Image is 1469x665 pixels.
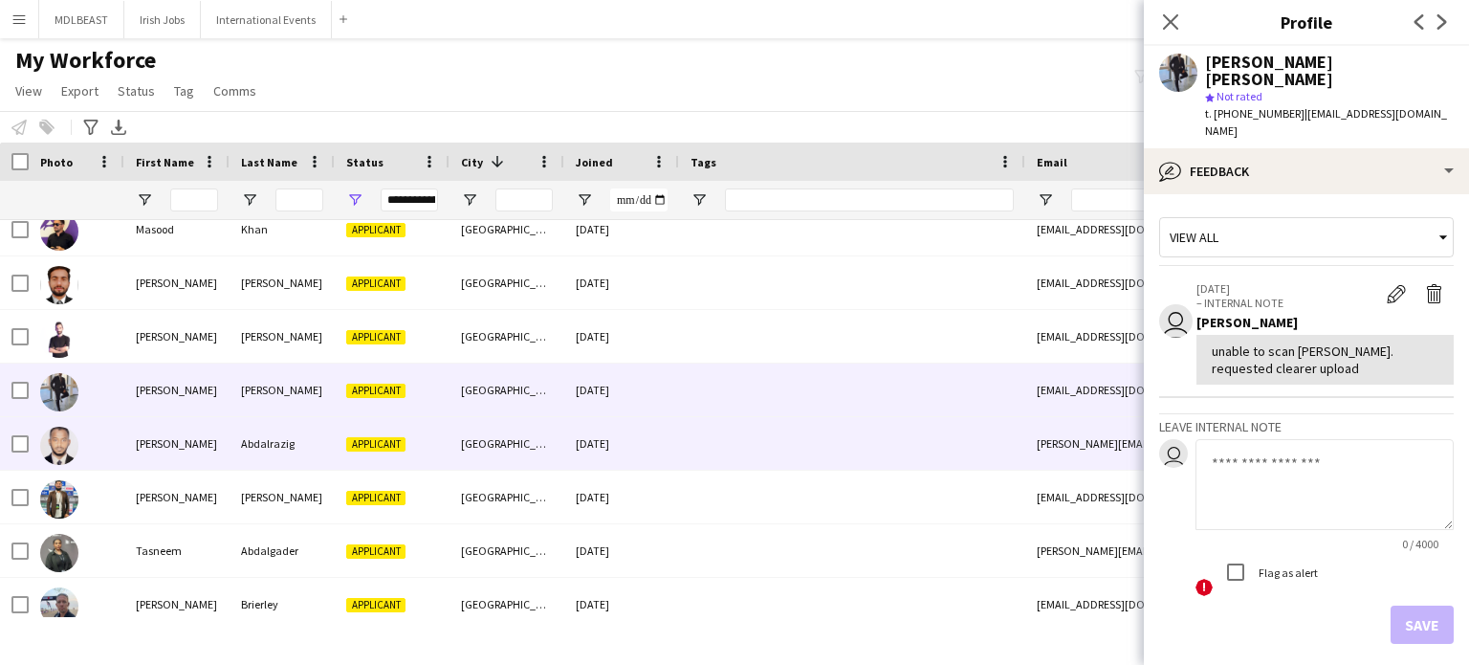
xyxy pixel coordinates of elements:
[1196,281,1377,296] p: [DATE]
[346,437,406,452] span: Applicant
[564,578,679,631] div: [DATE]
[346,191,363,209] button: Open Filter Menu
[449,417,564,470] div: [GEOGRAPHIC_DATA]
[40,480,78,519] img: Syed JamalUddin
[241,155,297,169] span: Last Name
[564,417,679,470] div: [DATE]
[40,534,78,572] img: Tasneem Abdalgader
[1144,148,1469,194] div: Feedback
[1196,296,1377,310] p: – INTERNAL NOTE
[170,188,218,211] input: First Name Filter Input
[230,417,335,470] div: Abdalrazig
[1217,89,1262,103] span: Not rated
[40,373,78,411] img: Muhammad Nabeel Shaukat Cheema
[461,191,478,209] button: Open Filter Menu
[15,46,156,75] span: My Workforce
[564,310,679,363] div: [DATE]
[1025,417,1408,470] div: [PERSON_NAME][EMAIL_ADDRESS][DOMAIN_NAME]
[564,524,679,577] div: [DATE]
[1144,10,1469,34] h3: Profile
[230,203,335,255] div: Khan
[40,266,78,304] img: MOHAMMAD AQIB KHAN
[1071,188,1396,211] input: Email Filter Input
[275,188,323,211] input: Last Name Filter Input
[564,203,679,255] div: [DATE]
[449,310,564,363] div: [GEOGRAPHIC_DATA]
[110,78,163,103] a: Status
[610,188,668,211] input: Joined Filter Input
[118,82,155,100] span: Status
[449,364,564,416] div: [GEOGRAPHIC_DATA]
[1205,54,1454,88] div: [PERSON_NAME] [PERSON_NAME]
[1212,343,1438,377] div: unable to scan [PERSON_NAME]. requested clearer upload
[449,578,564,631] div: [GEOGRAPHIC_DATA]
[136,155,194,169] span: First Name
[61,82,99,100] span: Export
[691,155,716,169] span: Tags
[1255,565,1318,580] label: Flag as alert
[124,524,230,577] div: Tasneem
[346,330,406,344] span: Applicant
[1025,203,1408,255] div: [EMAIL_ADDRESS][DOMAIN_NAME]
[124,1,201,38] button: Irish Jobs
[15,82,42,100] span: View
[230,578,335,631] div: Brierley
[1025,364,1408,416] div: [EMAIL_ADDRESS][DOMAIN_NAME]
[1025,310,1408,363] div: [EMAIL_ADDRESS][DOMAIN_NAME]
[1025,578,1408,631] div: [EMAIL_ADDRESS][DOMAIN_NAME]
[40,155,73,169] span: Photo
[576,155,613,169] span: Joined
[346,155,384,169] span: Status
[230,471,335,523] div: [PERSON_NAME]
[576,191,593,209] button: Open Filter Menu
[124,203,230,255] div: Masood
[40,212,78,251] img: Masood Khan
[107,116,130,139] app-action-btn: Export XLSX
[346,223,406,237] span: Applicant
[8,78,50,103] a: View
[1025,471,1408,523] div: [EMAIL_ADDRESS][DOMAIN_NAME]
[40,320,78,358] img: Mohammad Mohammad
[346,598,406,612] span: Applicant
[201,1,332,38] button: International Events
[79,116,102,139] app-action-btn: Advanced filters
[1196,314,1454,331] div: [PERSON_NAME]
[230,524,335,577] div: Abdalgader
[461,155,483,169] span: City
[230,256,335,309] div: [PERSON_NAME]
[1025,524,1408,577] div: [PERSON_NAME][EMAIL_ADDRESS][DOMAIN_NAME]
[230,364,335,416] div: [PERSON_NAME]
[1205,106,1305,121] span: t. [PHONE_NUMBER]
[346,384,406,398] span: Applicant
[1037,191,1054,209] button: Open Filter Menu
[449,203,564,255] div: [GEOGRAPHIC_DATA]
[449,524,564,577] div: [GEOGRAPHIC_DATA]
[346,491,406,505] span: Applicant
[346,544,406,559] span: Applicant
[564,364,679,416] div: [DATE]
[1205,106,1447,138] span: | [EMAIL_ADDRESS][DOMAIN_NAME]
[346,277,406,291] span: Applicant
[40,427,78,465] img: Suhail Abdalrazig
[449,471,564,523] div: [GEOGRAPHIC_DATA]
[206,78,264,103] a: Comms
[39,1,124,38] button: MDLBEAST
[124,310,230,363] div: [PERSON_NAME]
[449,256,564,309] div: [GEOGRAPHIC_DATA]
[54,78,106,103] a: Export
[124,364,230,416] div: [PERSON_NAME]
[40,587,78,626] img: Simon Brierley
[1195,579,1213,596] span: !
[725,188,1014,211] input: Tags Filter Input
[1170,229,1218,246] span: View all
[1025,256,1408,309] div: [EMAIL_ADDRESS][DOMAIN_NAME]
[564,471,679,523] div: [DATE]
[1037,155,1067,169] span: Email
[691,191,708,209] button: Open Filter Menu
[241,191,258,209] button: Open Filter Menu
[495,188,553,211] input: City Filter Input
[230,310,335,363] div: [PERSON_NAME]
[1387,537,1454,551] span: 0 / 4000
[136,191,153,209] button: Open Filter Menu
[213,82,256,100] span: Comms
